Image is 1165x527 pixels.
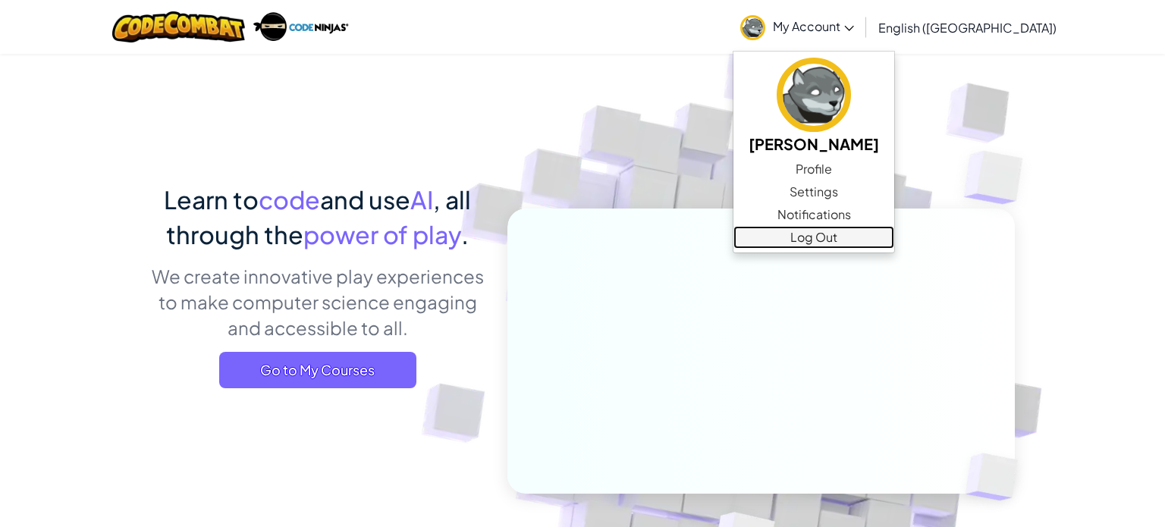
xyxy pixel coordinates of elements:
a: Log Out [733,226,894,249]
span: English ([GEOGRAPHIC_DATA]) [878,20,1057,36]
span: . [461,219,469,249]
span: My Account [773,18,854,34]
h5: [PERSON_NAME] [749,132,879,155]
a: [PERSON_NAME] [733,55,894,158]
img: Code Ninjas logo [253,11,349,42]
img: avatar [740,15,765,40]
span: and use [320,184,410,215]
img: CodeCombat logo [112,11,245,42]
a: Go to My Courses [219,352,416,388]
img: Overlap cubes [934,114,1065,242]
a: Profile [733,158,894,180]
span: AI [410,184,433,215]
p: We create innovative play experiences to make computer science engaging and accessible to all. [150,263,485,340]
span: power of play [303,219,461,249]
a: Notifications [733,203,894,226]
img: avatar [777,58,851,132]
span: Learn to [164,184,259,215]
a: My Account [733,3,862,51]
a: English ([GEOGRAPHIC_DATA]) [871,7,1064,48]
a: Settings [733,180,894,203]
span: Notifications [777,205,851,224]
span: code [259,184,320,215]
